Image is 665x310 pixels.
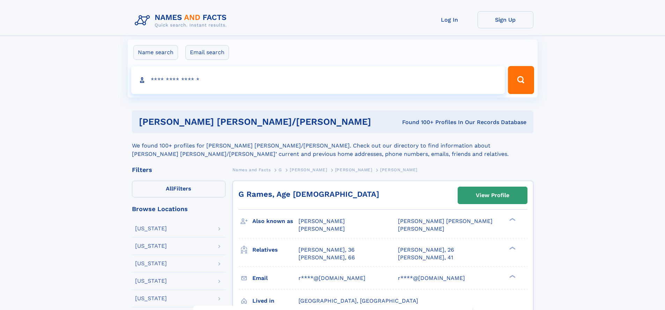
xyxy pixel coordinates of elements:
[298,218,345,224] span: [PERSON_NAME]
[508,274,516,279] div: ❯
[135,261,167,266] div: [US_STATE]
[508,246,516,250] div: ❯
[135,243,167,249] div: [US_STATE]
[298,246,355,254] a: [PERSON_NAME], 36
[132,206,226,212] div: Browse Locations
[238,190,379,199] a: G Rames, Age [DEMOGRAPHIC_DATA]
[298,254,355,261] a: [PERSON_NAME], 66
[508,66,534,94] button: Search Button
[398,225,444,232] span: [PERSON_NAME]
[298,225,345,232] span: [PERSON_NAME]
[139,117,387,126] h1: [PERSON_NAME] [PERSON_NAME]/[PERSON_NAME]
[398,218,493,224] span: [PERSON_NAME] [PERSON_NAME]
[335,165,372,174] a: [PERSON_NAME]
[398,246,454,254] a: [PERSON_NAME], 26
[476,187,509,203] div: View Profile
[380,167,418,172] span: [PERSON_NAME]
[166,185,173,192] span: All
[398,254,453,261] a: [PERSON_NAME], 41
[135,226,167,231] div: [US_STATE]
[290,165,327,174] a: [PERSON_NAME]
[252,295,298,307] h3: Lived in
[133,45,178,60] label: Name search
[458,187,527,204] a: View Profile
[232,165,271,174] a: Names and Facts
[252,272,298,284] h3: Email
[135,278,167,284] div: [US_STATE]
[252,244,298,256] h3: Relatives
[279,165,282,174] a: G
[132,167,226,173] div: Filters
[478,11,533,28] a: Sign Up
[132,133,533,158] div: We found 100+ profiles for [PERSON_NAME] [PERSON_NAME]/[PERSON_NAME]. Check out our directory to ...
[132,181,226,197] label: Filters
[422,11,478,28] a: Log In
[508,217,516,222] div: ❯
[386,118,526,126] div: Found 100+ Profiles In Our Records Database
[131,66,505,94] input: search input
[185,45,229,60] label: Email search
[290,167,327,172] span: [PERSON_NAME]
[252,215,298,227] h3: Also known as
[279,167,282,172] span: G
[132,11,232,30] img: Logo Names and Facts
[135,296,167,301] div: [US_STATE]
[298,297,418,304] span: [GEOGRAPHIC_DATA], [GEOGRAPHIC_DATA]
[335,167,372,172] span: [PERSON_NAME]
